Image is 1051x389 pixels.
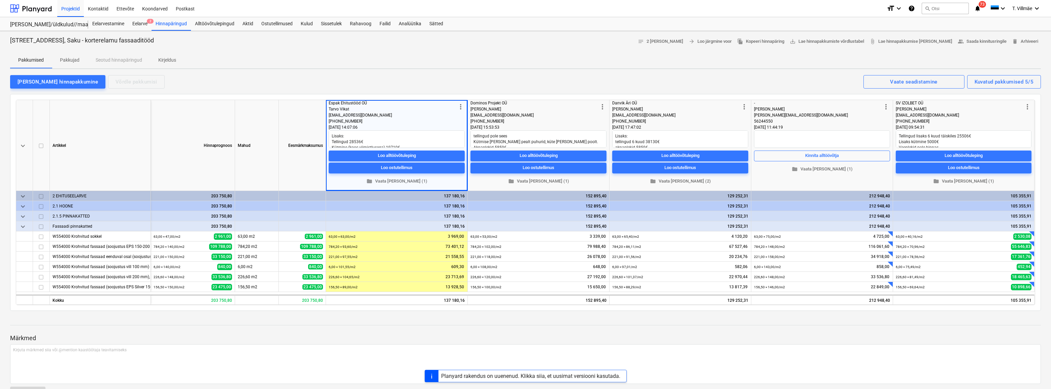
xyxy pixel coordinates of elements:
div: 137 180,16 [329,191,465,201]
button: Loo alltöövõtuleping [329,151,465,161]
button: Loo ostutellimus [470,163,606,173]
small: 6,00 × 101,55 / m2 [329,265,356,269]
div: 203 750,80 [154,201,232,211]
small: 221,00 × 91,56 / m2 [612,255,641,259]
span: 4 120,20 [731,234,748,239]
span: 33 150,00 [211,254,232,260]
textarea: tellingud pole sees Kütmise [PERSON_NAME] pealt puhurid, küte [PERSON_NAME] poolt. Aknaplekid 5859€ [470,130,606,148]
div: 203 750,80 [154,211,232,221]
span: 27 192,00 [587,274,606,280]
span: 34 918,00 [870,254,890,260]
div: Loo ostutellimus [948,164,980,172]
div: 152 895,40 [470,191,606,201]
div: [PHONE_NUMBER] [329,118,457,124]
div: Vestlusvidin [1017,357,1051,389]
button: [PERSON_NAME] hinnapakkumine [10,75,105,89]
span: 33 536,80 [302,274,323,280]
div: Loo ostutellimus [381,164,413,172]
div: 2.1.5 PINNAKATTED [53,211,148,221]
span: 2 [PERSON_NAME] [638,38,683,45]
i: keyboard_arrow_down [999,4,1007,12]
span: 73 [979,1,986,8]
div: [PHONE_NUMBER] [612,118,740,124]
div: Kinnita alltöövõtja [805,152,839,160]
div: 212 948,40 [754,201,890,211]
div: Loo ostutellimus [523,164,554,172]
iframe: Chat Widget [1017,357,1051,389]
div: Dominos Projekt OÜ [470,100,598,106]
div: Danvik Äri OÜ [612,100,740,106]
div: 221,00 m2 [235,252,279,262]
a: Eelarve2 [128,17,152,31]
a: Kulud [297,17,317,31]
button: Loo järgmine voor [686,36,734,47]
span: notes [638,38,644,44]
i: notifications [974,4,981,12]
a: Hinnapäringud [152,17,191,31]
span: 3 339,00 [589,234,606,239]
span: 4 725,00 [873,234,890,239]
div: Planyard rakendus on uuenenud. Klikka siia, et uusimat versiooni kasutada. [441,373,620,379]
span: more_vert [457,103,465,111]
i: keyboard_arrow_down [1033,4,1041,12]
div: 105 355,91 [896,191,1031,201]
span: Lae hinnapakkumiste võrdlustabel [790,38,864,45]
div: 129 252,31 [612,221,748,231]
div: 152 895,40 [468,295,610,305]
a: Lae hinnapakkumise [PERSON_NAME] [867,36,955,47]
div: [DATE] 14:07:06 [329,124,465,130]
button: 2 [PERSON_NAME] [635,36,686,47]
span: Vaata [PERSON_NAME] (1) [473,177,604,185]
span: [PERSON_NAME][EMAIL_ADDRESS][DOMAIN_NAME] [754,113,848,118]
div: 129 252,31 [610,295,751,305]
div: Tarvo Vikat [329,106,457,112]
div: Loo ostutellimus [664,164,696,172]
div: 152 895,40 [470,221,606,231]
small: 226,60 × 101,37 / m2 [612,275,643,279]
small: 156,50 × 88,29 / m2 [612,285,641,289]
button: Loo ostutellimus [896,163,1031,173]
textarea: Lisaks: Tellingud 28536€ Kütmine (koos viimistlusega) 19710€ Aknaplekid 7161€ [329,130,465,148]
small: 226,60 × 120,00 / m2 [470,275,501,279]
button: Kuvatud pakkumised 5/5 [967,75,1041,89]
span: 109 788,00 [300,244,323,249]
div: Sätted [425,17,447,31]
a: Aktid [238,17,257,31]
span: 73 401,12 [445,244,465,250]
span: keyboard_arrow_down [19,142,27,150]
span: more_vert [740,103,748,111]
a: Lae hinnapakkumiste võrdlustabel [787,36,867,47]
div: Eelarve [128,17,152,31]
button: Vaata [PERSON_NAME] (1) [896,176,1031,187]
textarea: Tellingud lisaks 6 kuud täiskiles 25506€ Lisaks kütmine 5000€ Veeplekid pole hinnas [896,130,1031,148]
div: 137 180,16 [329,211,465,221]
small: 221,00 × 150,00 / m2 [154,255,185,259]
span: 23 475,00 [302,284,323,290]
div: 212 948,40 [754,221,890,231]
span: 2 961,00 [214,233,232,240]
span: file_copy [737,38,743,44]
small: 784,20 × 93,60 / m2 [329,245,358,249]
a: Ostutellimused [257,17,297,31]
div: 129 252,31 [612,201,748,211]
div: 129 252,31 [612,211,748,221]
button: Arhiveeri [1009,36,1041,47]
span: [EMAIL_ADDRESS][DOMAIN_NAME] [329,113,392,118]
span: folder [650,178,656,184]
span: 3 969,00 [447,234,465,239]
span: attach_file [869,38,876,44]
span: Loo järgmine voor [689,38,732,45]
span: 10 898,66 [1011,284,1031,290]
div: Eesmärkmaksumus [279,100,326,191]
span: arrow_forward [689,38,695,44]
small: 784,20 × 70,96 / m2 [896,245,925,249]
div: [PERSON_NAME] hinnapakkumine [18,77,98,86]
div: 212 948,40 [751,295,893,305]
span: folder [792,166,798,172]
small: 63,00 × 63,00 / m2 [329,235,356,238]
div: [PERSON_NAME] [612,106,740,112]
span: 2 961,00 [305,234,323,239]
span: 22 849,00 [870,284,890,290]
